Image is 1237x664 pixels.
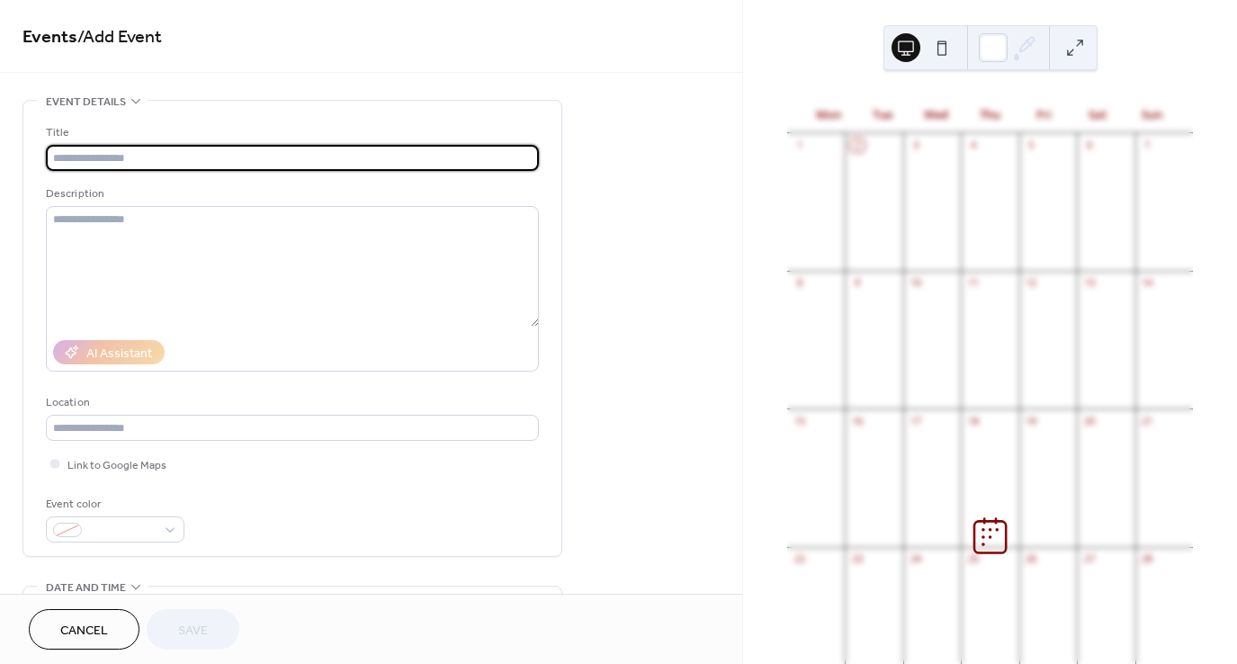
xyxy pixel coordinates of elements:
div: 3 [909,139,922,152]
div: 9 [850,276,864,290]
div: 19 [1025,414,1038,427]
div: 6 [1082,139,1096,152]
div: 25 [966,552,980,566]
div: 18 [966,414,980,427]
div: Wed [910,97,964,133]
span: / Add Event [77,20,162,55]
div: 10 [909,276,922,290]
div: Event color [46,495,181,514]
div: 8 [793,276,806,290]
div: 11 [966,276,980,290]
div: 28 [1141,552,1154,566]
div: 24 [909,552,922,566]
span: Event details [46,93,126,112]
div: 21 [1141,414,1154,427]
div: 12 [1025,276,1038,290]
div: Sat [1071,97,1125,133]
div: 16 [850,414,864,427]
span: Cancel [60,622,108,641]
div: 14 [1141,276,1154,290]
div: 5 [1025,139,1038,152]
div: 22 [793,552,806,566]
div: 26 [1025,552,1038,566]
span: Date and time [46,579,126,597]
div: 20 [1082,414,1096,427]
div: 17 [909,414,922,427]
div: Tue [856,97,910,133]
div: 15 [793,414,806,427]
div: 2 [850,139,864,152]
div: 23 [850,552,864,566]
div: Mon [802,97,856,133]
div: 4 [966,139,980,152]
div: 27 [1082,552,1096,566]
div: Title [46,123,535,142]
div: 13 [1082,276,1096,290]
div: Sun [1125,97,1179,133]
span: Link to Google Maps [67,456,166,475]
div: Description [46,184,535,203]
div: Thu [964,97,1017,133]
div: Location [46,393,535,412]
div: Fri [1017,97,1071,133]
div: 1 [793,139,806,152]
button: Cancel [29,609,139,650]
div: 7 [1141,139,1154,152]
a: Events [22,20,77,55]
